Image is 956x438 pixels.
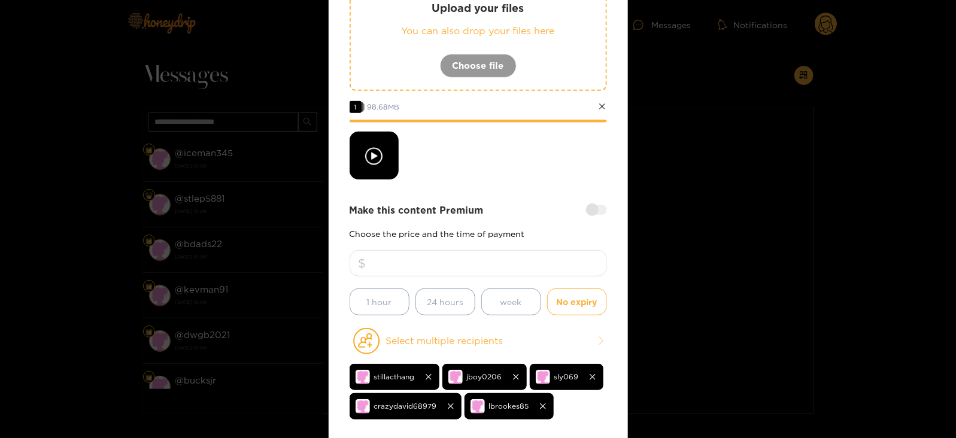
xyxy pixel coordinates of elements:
span: lbrookes85 [489,399,529,413]
p: You can also drop your files here [375,24,582,38]
span: 24 hours [427,295,463,309]
button: Choose file [440,54,517,78]
strong: Make this content Premium [350,203,484,217]
button: No expiry [547,288,607,315]
button: 24 hours [415,288,475,315]
span: stillacthang [374,370,415,384]
span: crazydavid68979 [374,399,437,413]
button: week [481,288,541,315]
span: 1 hour [367,295,392,309]
p: Choose the price and the time of payment [350,229,607,238]
p: Upload your files [375,1,582,15]
img: no-avatar.png [448,370,463,384]
span: 1 [350,101,362,113]
span: 98.68 MB [368,103,400,111]
img: no-avatar.png [471,399,485,413]
span: jboy0206 [467,370,502,384]
span: sly069 [554,370,579,384]
button: Select multiple recipients [350,327,607,355]
img: no-avatar.png [356,399,370,413]
span: No expiry [557,295,597,309]
img: no-avatar.png [536,370,550,384]
span: week [500,295,522,309]
img: no-avatar.png [356,370,370,384]
button: 1 hour [350,288,409,315]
